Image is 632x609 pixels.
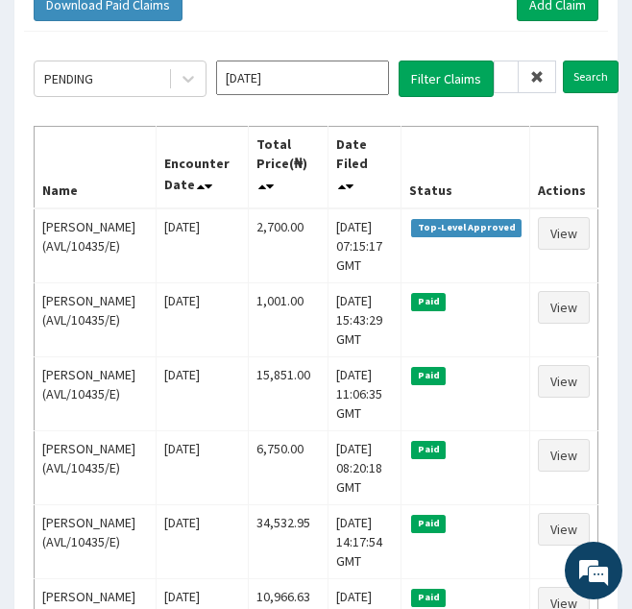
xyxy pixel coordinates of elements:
[248,430,328,504] td: 6,750.00
[328,356,401,430] td: [DATE] 11:06:35 GMT
[411,293,446,310] span: Paid
[328,208,401,283] td: [DATE] 07:15:17 GMT
[328,126,401,208] th: Date Filed
[538,513,590,546] a: View
[248,504,328,578] td: 34,532.95
[538,291,590,324] a: View
[328,282,401,356] td: [DATE] 15:43:29 GMT
[10,405,366,473] textarea: Type your message and hit 'Enter'
[35,430,157,504] td: [PERSON_NAME] (AVL/10435/E)
[411,515,446,532] span: Paid
[494,61,519,93] input: Search by HMO ID
[100,108,323,133] div: Chat with us now
[529,126,597,208] th: Actions
[563,61,619,93] input: Search
[157,282,248,356] td: [DATE]
[399,61,494,97] button: Filter Claims
[411,589,446,606] span: Paid
[315,10,361,56] div: Minimize live chat window
[157,504,248,578] td: [DATE]
[328,430,401,504] td: [DATE] 08:20:18 GMT
[35,282,157,356] td: [PERSON_NAME] (AVL/10435/E)
[401,126,530,208] th: Status
[248,208,328,283] td: 2,700.00
[35,208,157,283] td: [PERSON_NAME] (AVL/10435/E)
[157,430,248,504] td: [DATE]
[248,282,328,356] td: 1,001.00
[411,219,522,236] span: Top-Level Approved
[111,183,265,377] span: We're online!
[538,217,590,250] a: View
[538,365,590,398] a: View
[157,208,248,283] td: [DATE]
[35,504,157,578] td: [PERSON_NAME] (AVL/10435/E)
[44,69,93,88] div: PENDING
[35,356,157,430] td: [PERSON_NAME] (AVL/10435/E)
[411,367,446,384] span: Paid
[538,439,590,472] a: View
[35,126,157,208] th: Name
[36,96,78,144] img: d_794563401_company_1708531726252_794563401
[216,61,389,95] input: Select Month and Year
[328,504,401,578] td: [DATE] 14:17:54 GMT
[411,441,446,458] span: Paid
[248,356,328,430] td: 15,851.00
[157,356,248,430] td: [DATE]
[157,126,248,208] th: Encounter Date
[248,126,328,208] th: Total Price(₦)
